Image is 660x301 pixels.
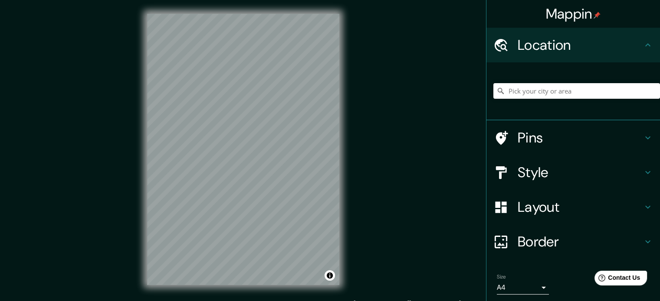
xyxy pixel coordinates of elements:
[486,224,660,259] div: Border
[325,270,335,281] button: Toggle attribution
[486,190,660,224] div: Layout
[518,233,643,250] h4: Border
[518,198,643,216] h4: Layout
[486,120,660,155] div: Pins
[493,83,660,99] input: Pick your city or area
[147,14,339,285] canvas: Map
[583,267,650,291] iframe: Help widget launcher
[518,129,643,146] h4: Pins
[486,28,660,62] div: Location
[518,164,643,181] h4: Style
[497,273,506,281] label: Size
[594,12,601,19] img: pin-icon.png
[486,155,660,190] div: Style
[546,5,601,23] h4: Mappin
[497,281,549,295] div: A4
[518,36,643,54] h4: Location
